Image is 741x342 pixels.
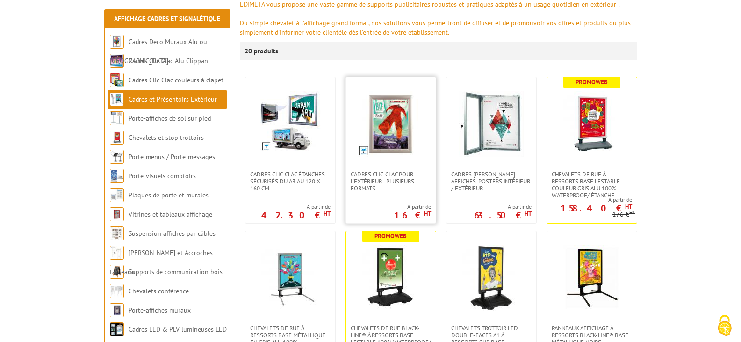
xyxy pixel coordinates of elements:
sup: HT [424,210,431,218]
img: Cadres et Présentoirs Extérieur [110,92,124,106]
sup: HT [625,203,632,211]
img: Chevalets de rue Black-Line® à ressorts base lestable 100% WATERPROOF/ Étanche [358,245,424,311]
p: 42.30 € [261,212,331,218]
img: Chevalets conférence [110,284,124,298]
a: Chevalets de rue à ressorts base lestable couleur Gris Alu 100% waterproof/ étanche [547,171,637,199]
a: Plaques de porte et murales [129,191,209,199]
span: Cadres Clic-Clac pour l'extérieur - PLUSIEURS FORMATS [351,171,431,192]
a: Cadres LED & PLV lumineuses LED [129,325,227,334]
img: Cadres Clic-Clac couleurs à clapet [110,73,124,87]
span: A partir de [394,203,431,211]
img: Porte-visuels comptoirs [110,169,124,183]
a: Porte-visuels comptoirs [129,172,196,180]
a: Porte-affiches muraux [129,306,191,314]
img: Porte-menus / Porte-messages [110,150,124,164]
img: Chevalets Trottoir LED double-faces A1 à ressorts sur base lestable. [459,245,524,311]
a: Cadres et Présentoirs Extérieur [129,95,217,103]
img: Chevalets de rue à ressorts base métallique en Gris Alu 100% WATERPROOF/ Étanches [258,245,323,311]
img: Porte-affiches muraux [110,303,124,317]
a: Vitrines et tableaux affichage [129,210,212,218]
img: Chevalets de rue à ressorts base lestable couleur Gris Alu 100% waterproof/ étanche [559,91,625,157]
span: A partir de [261,203,331,211]
img: Cadres Clic-Clac étanches sécurisés du A3 au 120 x 160 cm [260,91,321,152]
p: 63.50 € [474,212,532,218]
a: Porte-menus / Porte-messages [129,153,215,161]
p: 158.40 € [561,205,632,211]
b: Promoweb [576,78,608,86]
p: 20 produits [245,42,280,60]
a: Cadres Clic-Clac étanches sécurisés du A3 au 120 x 160 cm [245,171,335,192]
img: Cadres vitrines affiches-posters intérieur / extérieur [459,91,524,157]
img: Panneaux affichage à ressorts Black-Line® base métallique Noirs [559,245,625,311]
a: Supports de communication bois [129,268,223,276]
a: Chevalets conférence [129,287,189,295]
span: A partir de [547,196,632,204]
div: Du simple chevalet à l'affichage grand format, nos solutions vous permettront de diffuser et de p... [240,18,637,37]
a: Cadres Clic-Clac couleurs à clapet [129,76,223,84]
img: Cimaises et Accroches tableaux [110,246,124,260]
p: 176 € [612,211,635,218]
a: Cadres Clic-Clac Alu Clippant [129,57,210,65]
b: Promoweb [374,232,407,240]
img: Chevalets et stop trottoirs [110,131,124,145]
img: Plaques de porte et murales [110,188,124,202]
a: Cadres [PERSON_NAME] affiches-posters intérieur / extérieur [446,171,536,192]
span: A partir de [474,203,532,211]
a: Cadres Clic-Clac pour l'extérieur - PLUSIEURS FORMATS [346,171,436,192]
sup: HT [324,210,331,218]
button: Cookies (fenêtre modale) [708,310,741,342]
span: Cadres Clic-Clac étanches sécurisés du A3 au 120 x 160 cm [250,171,331,192]
img: Cookies (fenêtre modale) [713,314,736,337]
span: Cadres [PERSON_NAME] affiches-posters intérieur / extérieur [451,171,532,192]
a: Affichage Cadres et Signalétique [114,15,220,23]
img: Cadres Clic-Clac pour l'extérieur - PLUSIEURS FORMATS [358,91,424,157]
img: Cadres Deco Muraux Alu ou Bois [110,35,124,49]
sup: HT [525,210,532,218]
span: Chevalets de rue à ressorts base lestable couleur Gris Alu 100% waterproof/ étanche [552,171,632,199]
sup: HT [629,209,635,216]
a: Suspension affiches par câbles [129,229,216,238]
a: Cadres Deco Muraux Alu ou [GEOGRAPHIC_DATA] [110,37,207,65]
img: Suspension affiches par câbles [110,226,124,240]
img: Cadres LED & PLV lumineuses LED [110,322,124,336]
p: 16 € [394,212,431,218]
img: Porte-affiches de sol sur pied [110,111,124,125]
img: Vitrines et tableaux affichage [110,207,124,221]
a: [PERSON_NAME] et Accroches tableaux [110,248,213,276]
a: Porte-affiches de sol sur pied [129,114,211,123]
a: Chevalets et stop trottoirs [129,133,204,142]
